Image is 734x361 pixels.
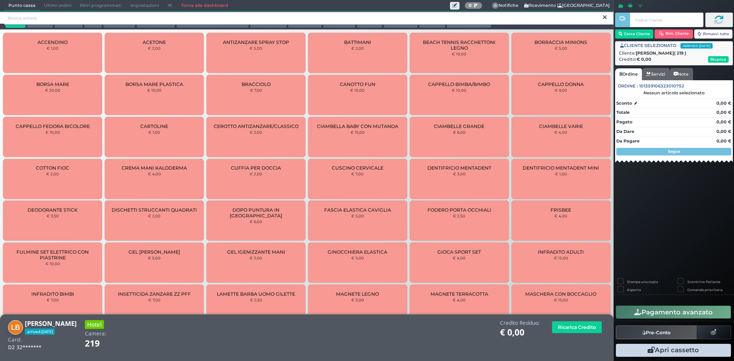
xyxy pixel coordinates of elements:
span: CARTOLINE [140,123,168,129]
button: Cerca Cliente [615,29,654,39]
span: 0 [492,2,499,9]
h3: Hotel [85,320,104,329]
button: Ricarica [708,56,729,63]
small: € 5,00 [351,214,364,218]
strong: 0,00 € [716,100,731,106]
span: FODERO PORTA OCCHIALI [427,207,491,213]
span: COTTON FIOC [36,165,69,171]
span: Punto cassa [4,0,40,11]
strong: Da Dare [616,129,634,134]
strong: € 0,00 [637,57,651,62]
span: DENTIFRICIO MENTADENT MINI [523,165,599,171]
span: CIAMBELLA BABY CON MUTANDA [317,123,398,129]
span: 101359106323010752 [639,83,684,89]
small: € 5,00 [250,46,262,50]
strong: Da Pagare [616,138,640,144]
small: € 4,00 [453,298,466,302]
span: FULMINE SET ELETTRICO CON PIASTRINE [10,249,96,261]
span: BEACH TENNIS RACCHETTONI LEGNO [416,39,502,51]
span: GEL IGENIZZANTE MANI [227,249,285,255]
small: € 10,00 [45,130,60,134]
strong: 0,00 € [716,129,731,134]
div: Cliente: [619,50,729,57]
small: € 2,00 [351,46,364,50]
small: € 3,00 [351,298,364,302]
small: € 2,50 [250,298,262,302]
span: BORRACCIA MINIONS [534,39,587,45]
span: INFRADITO BIMBI [31,291,74,297]
small: € 15,00 [351,130,365,134]
strong: Sconto [616,100,632,107]
span: GEL [PERSON_NAME] [128,249,180,255]
span: Ritiri programmati [76,0,126,11]
strong: Totale [616,110,630,115]
b: 0 [469,3,472,8]
small: € 2,00 [250,172,262,176]
small: € 1,00 [47,46,58,50]
small: € 20,00 [45,88,60,92]
small: € 10,00 [147,88,162,92]
span: CEROTTO ANTIZANZARE/CLASSICO [214,123,299,129]
strong: 0,00 € [716,138,731,144]
strong: Segue [668,149,680,154]
span: GIOCA SPORT SET [437,249,481,255]
small: € 15,00 [554,298,568,302]
small: € 3,50 [47,214,59,218]
small: € 7,00 [47,298,59,302]
small: € 4,00 [148,172,161,176]
small: € 10,00 [452,88,466,92]
small: € 2,00 [46,172,59,176]
div: Nessun articolo selezionato [615,90,733,96]
small: € 2,00 [148,214,161,218]
span: FRISBEE [550,207,571,213]
span: DEODORANTE STICK [28,207,78,213]
button: Pre-Conto [616,325,697,339]
button: Rimuovi tutto [694,29,733,39]
span: FASCIA ELASTICA CAVIGLIA [324,207,391,213]
span: CUSCINO CERVICALE [332,165,383,171]
input: Codice Cliente [630,13,703,27]
small: € 1,00 [555,172,567,176]
small: € 2,50 [453,214,465,218]
span: BRACCIOLO [242,81,271,87]
small: € 1,00 [148,130,160,134]
label: Stampa una copia [627,279,658,284]
span: BORSA MARE PLASTICA [125,81,183,87]
label: Asporto [627,287,641,292]
span: arrived-[DATE] [25,329,55,335]
button: Ricarica Credito [552,321,602,333]
strong: 0,00 € [716,110,731,115]
small: € 7,00 [250,88,262,92]
small: € 6,00 [453,130,466,134]
h4: Camera: [85,331,106,337]
small: € 5,00 [351,256,364,260]
button: Apri cassetto [616,344,731,357]
small: € 7,00 [148,298,161,302]
small: € 2,00 [250,130,262,134]
span: BORSA MARE [36,81,69,87]
img: Laura Busso [8,320,23,335]
span: arrived-[DATE] [680,43,713,49]
small: € 5,00 [148,256,161,260]
span: Ultimi ordini [40,0,76,11]
span: DENTIFRICIO MENTADENT [427,165,491,171]
small: € 10,00 [452,52,466,56]
span: INSETTICIDA ZANZARE ZZ PFF [118,291,191,297]
span: ACCENDINO [37,39,68,45]
span: CAPPELLO FEDORA BICOLORE [16,123,90,129]
h1: € 0,00 [500,328,540,337]
span: CIAMBELLE GRANDE [434,123,484,129]
input: Ricerca articolo [4,11,614,25]
small: € 12,00 [554,256,568,260]
small: € 7,00 [351,172,364,176]
span: CUFFIA PER DOCCIA [231,165,281,171]
span: DISCHETTI STRUCCANTI QUADRATI [112,207,197,213]
span: MAGNETE LEGNO [336,291,379,297]
small: € 2,00 [148,46,161,50]
b: [PERSON_NAME] [636,50,686,56]
span: CANOTTO FUN [340,81,375,87]
h1: 219 [85,339,121,348]
span: DOPO PUNTURA IN [GEOGRAPHIC_DATA] [213,207,299,219]
span: GINOCCHIERA ELASTICA [328,249,387,255]
label: Scontrino Parlante [687,279,720,284]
